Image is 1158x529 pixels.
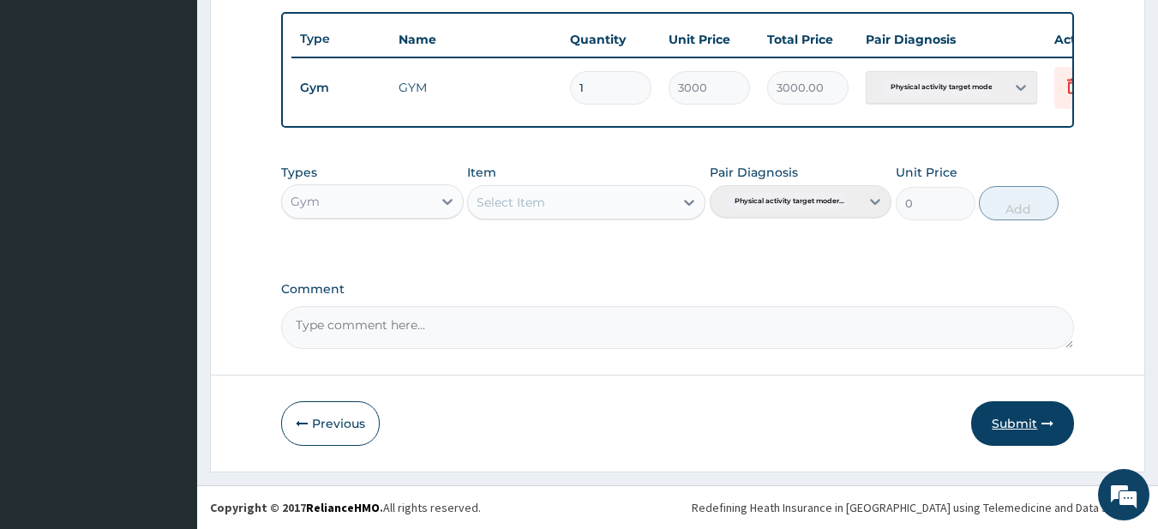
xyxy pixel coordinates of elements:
div: Redefining Heath Insurance in [GEOGRAPHIC_DATA] using Telemedicine and Data Science! [692,499,1145,516]
th: Pair Diagnosis [857,22,1046,57]
label: Pair Diagnosis [710,164,798,181]
button: Submit [971,401,1074,446]
td: Gym [291,72,390,104]
a: RelianceHMO [306,500,380,515]
td: GYM [390,70,561,105]
label: Comment [281,282,1075,297]
button: Add [979,186,1059,220]
span: We're online! [99,156,237,329]
div: Minimize live chat window [281,9,322,50]
th: Unit Price [660,22,759,57]
div: Gym [291,193,320,210]
label: Types [281,165,317,180]
div: Select Item [477,194,545,211]
th: Name [390,22,561,57]
th: Total Price [759,22,857,57]
th: Type [291,23,390,55]
label: Item [467,164,496,181]
th: Quantity [561,22,660,57]
strong: Copyright © 2017 . [210,500,383,515]
div: Chat with us now [89,96,288,118]
footer: All rights reserved. [197,485,1158,529]
label: Unit Price [896,164,957,181]
textarea: Type your message and hit 'Enter' [9,349,327,409]
th: Actions [1046,22,1131,57]
img: d_794563401_company_1708531726252_794563401 [32,86,69,129]
button: Previous [281,401,380,446]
